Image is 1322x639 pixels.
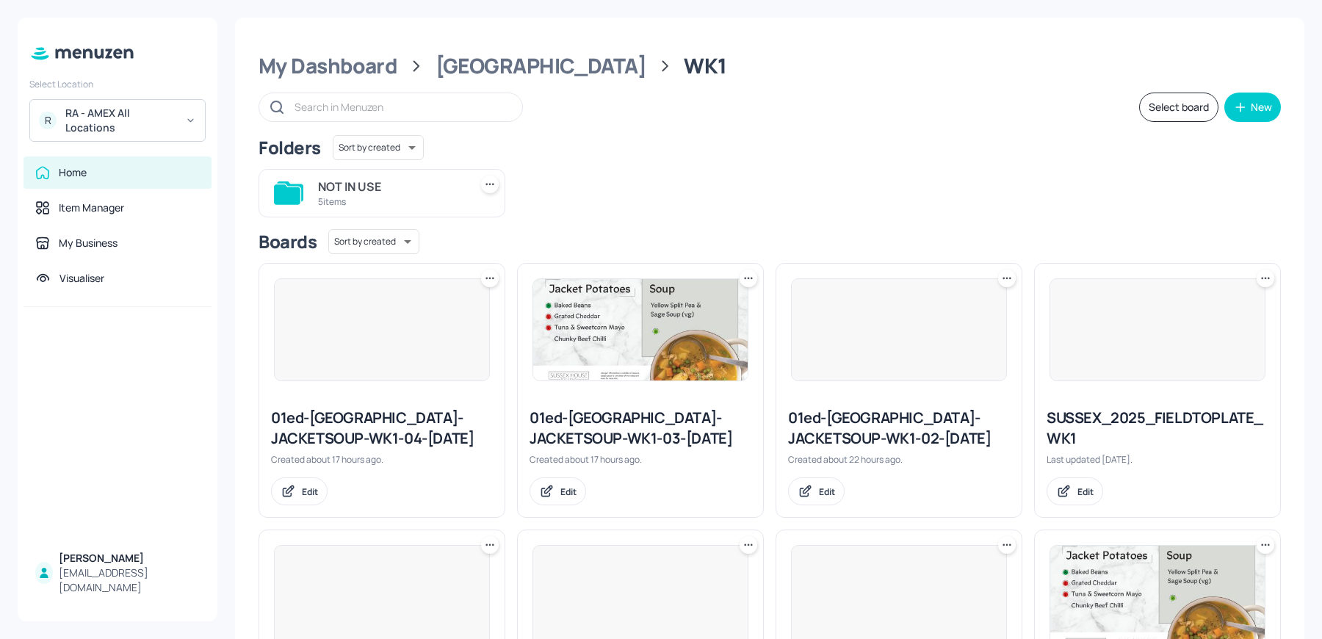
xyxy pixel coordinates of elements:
div: NOT IN USE [318,178,463,195]
div: Edit [1077,485,1094,498]
div: Folders [259,136,321,159]
button: New [1224,93,1281,122]
div: Select Location [29,78,206,90]
div: RA - AMEX All Locations [65,106,176,135]
div: [EMAIL_ADDRESS][DOMAIN_NAME] [59,566,200,595]
div: Last updated [DATE]. [1047,453,1268,466]
div: Created about 22 hours ago. [788,453,1010,466]
img: 2025-01-20-1737393946712ge5mrs2n8r8.jpeg [533,279,748,380]
div: Item Manager [59,201,124,215]
div: 01ed-[GEOGRAPHIC_DATA]-JACKETSOUP-WK1-04-[DATE] [271,408,493,449]
div: Edit [560,485,577,498]
div: My Dashboard [259,53,397,79]
div: Created about 17 hours ago. [271,453,493,466]
div: R [39,112,57,129]
div: Home [59,165,87,180]
button: Select board [1139,93,1218,122]
div: WK1 [684,53,726,79]
div: My Business [59,236,118,250]
div: Edit [302,485,318,498]
div: Edit [819,485,835,498]
div: 01ed-[GEOGRAPHIC_DATA]-JACKETSOUP-WK1-03-[DATE] [530,408,751,449]
div: 5 items [318,195,463,208]
div: Sort by created [328,227,419,256]
div: Sort by created [333,133,424,162]
div: New [1251,102,1272,112]
div: [GEOGRAPHIC_DATA] [436,53,646,79]
div: [PERSON_NAME] [59,551,200,566]
div: Created about 17 hours ago. [530,453,751,466]
div: SUSSEX_2025_FIELDTOPLATE_WK1 [1047,408,1268,449]
div: 01ed-[GEOGRAPHIC_DATA]-JACKETSOUP-WK1-02-[DATE] [788,408,1010,449]
div: Boards [259,230,317,253]
div: Visualiser [59,271,104,286]
input: Search in Menuzen [295,96,508,118]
